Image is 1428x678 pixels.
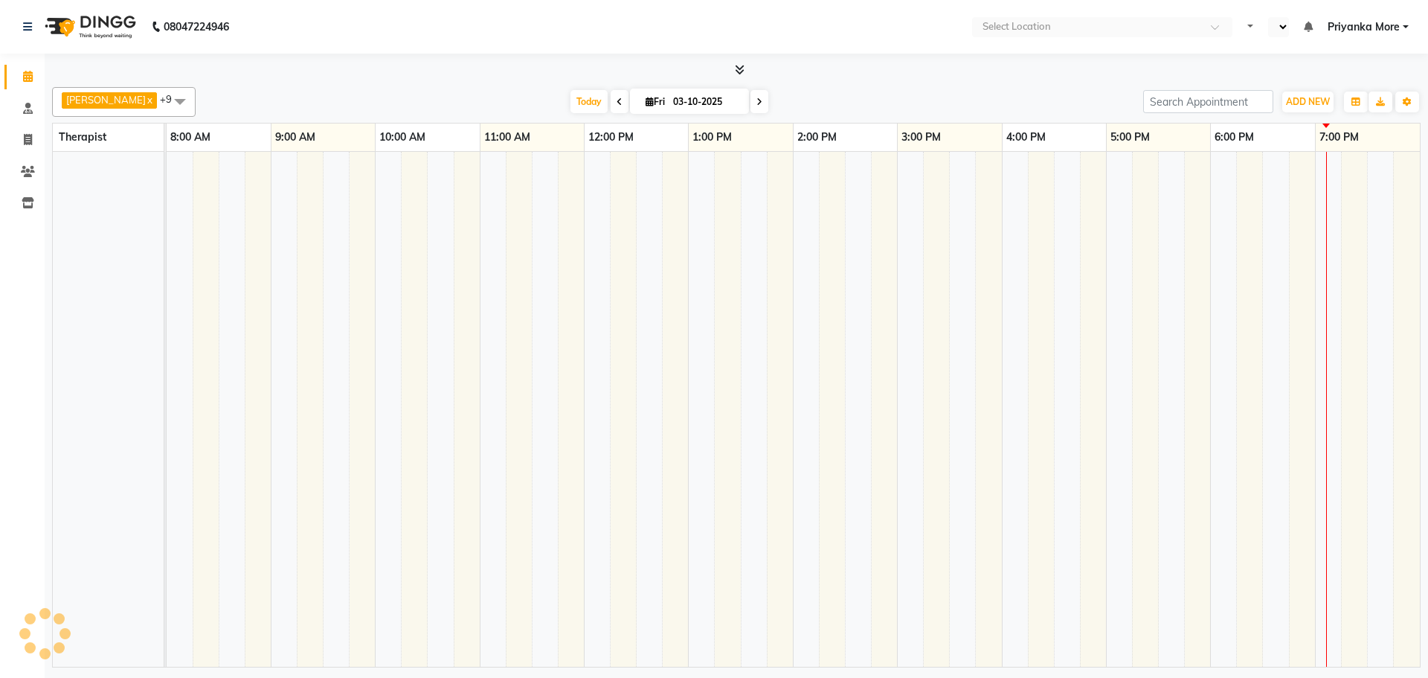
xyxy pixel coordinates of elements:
img: logo [38,6,140,48]
a: 11:00 AM [480,127,534,148]
b: 08047224946 [164,6,229,48]
input: 2025-10-03 [669,91,743,113]
span: Therapist [59,130,106,144]
span: Today [570,90,608,113]
a: 4:00 PM [1003,127,1049,148]
a: x [146,94,152,106]
a: 10:00 AM [376,127,429,148]
a: 1:00 PM [689,127,736,148]
span: ADD NEW [1286,96,1330,107]
a: 9:00 AM [271,127,319,148]
a: 2:00 PM [794,127,840,148]
a: 6:00 PM [1211,127,1258,148]
span: Fri [642,96,669,107]
span: Priyanka More [1328,19,1400,35]
a: 3:00 PM [898,127,945,148]
a: 8:00 AM [167,127,214,148]
a: 5:00 PM [1107,127,1154,148]
span: [PERSON_NAME] [66,94,146,106]
input: Search Appointment [1143,90,1273,113]
button: ADD NEW [1282,92,1334,112]
div: Select Location [982,19,1051,34]
span: +9 [160,93,183,105]
a: 12:00 PM [585,127,637,148]
a: 7:00 PM [1316,127,1363,148]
